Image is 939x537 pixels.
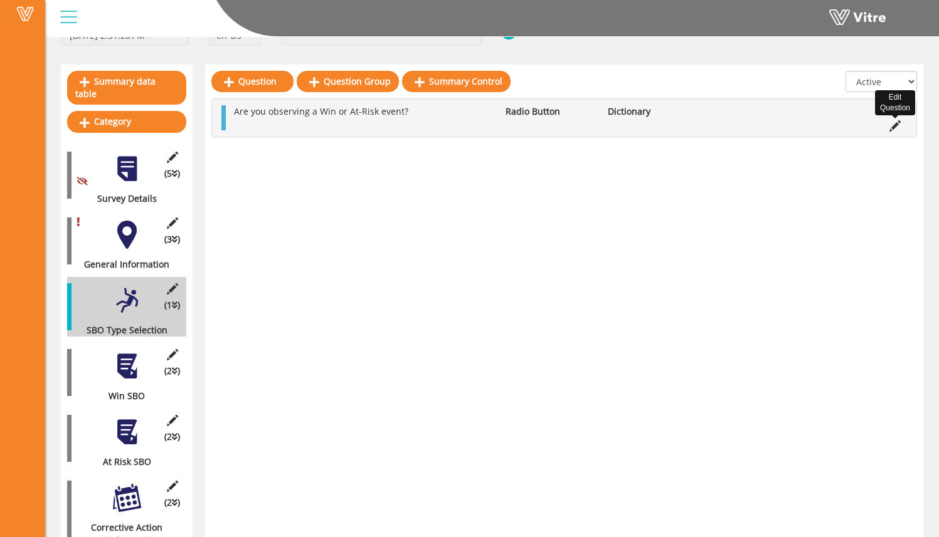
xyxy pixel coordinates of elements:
div: Survey Details [67,192,177,205]
span: (3 ) [164,233,180,246]
div: SBO Type Selection [67,324,177,336]
a: Summary Control [402,71,511,92]
a: Question [211,71,294,92]
span: (2 ) [164,496,180,509]
li: Radio Button [499,105,601,118]
span: Are you observing a Win or At-Risk event? [234,105,408,117]
div: At Risk SBO [67,456,177,468]
a: Question Group [297,71,399,92]
span: (2 ) [164,365,180,377]
a: Summary data table [67,71,186,105]
span: (2 ) [164,430,180,443]
span: (5 ) [164,167,180,180]
div: Edit Question [875,90,915,115]
div: General Information [67,258,177,271]
a: Category [67,111,186,132]
div: Win SBO [67,390,177,402]
span: (1 ) [164,299,180,311]
li: Dictionary [602,105,703,118]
